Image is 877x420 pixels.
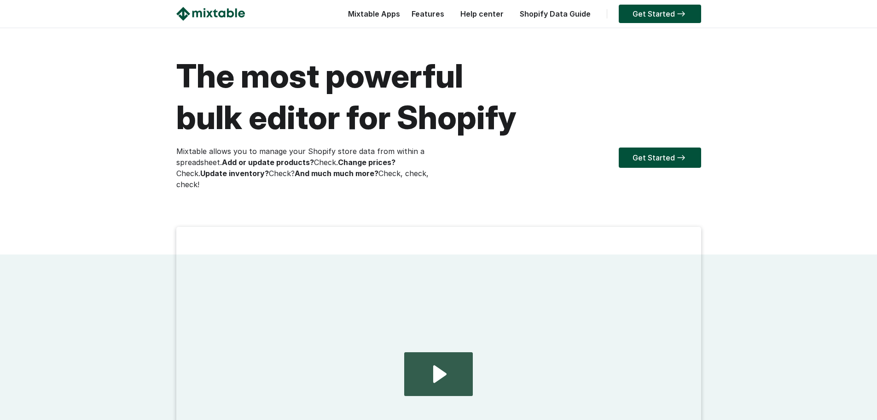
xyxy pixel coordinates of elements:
a: Features [407,9,449,18]
strong: Update inventory? [200,169,269,178]
div: Mixtable Apps [343,7,400,25]
img: arrow-right.svg [675,11,687,17]
img: arrow-right.svg [675,155,687,160]
a: Get Started [619,148,701,168]
p: Mixtable allows you to manage your Shopify store data from within a spreadsheet. Check. Check. Ch... [176,146,439,190]
strong: Add or update products? [222,158,314,167]
strong: Change prices? [338,158,395,167]
img: Mixtable logo [176,7,245,21]
button: Play Video: 2024.08.01 - home page demo video [404,352,472,396]
a: Get Started [619,5,701,23]
strong: And much much more? [295,169,378,178]
a: Shopify Data Guide [515,9,595,18]
a: Help center [456,9,508,18]
h1: The most powerful bulk editor for Shopify [176,55,701,138]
